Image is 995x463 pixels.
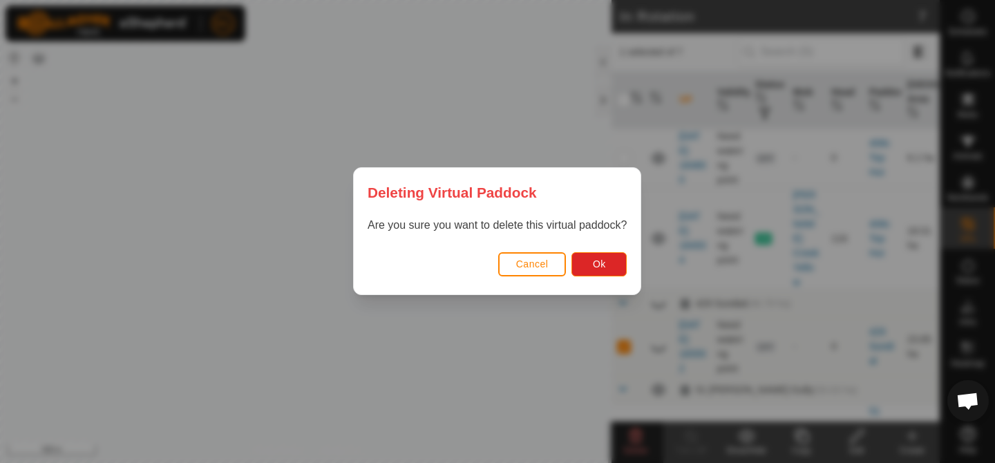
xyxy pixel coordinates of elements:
div: Open chat [947,380,989,422]
button: Cancel [498,252,567,276]
span: Ok [593,259,606,270]
span: Cancel [516,259,549,270]
span: Deleting Virtual Paddock [368,182,537,203]
p: Are you sure you want to delete this virtual paddock? [368,218,627,234]
button: Ok [572,252,627,276]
